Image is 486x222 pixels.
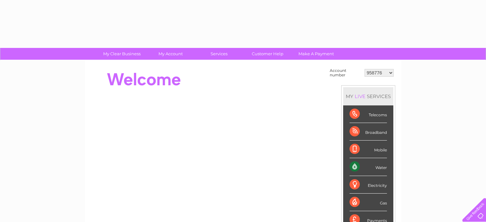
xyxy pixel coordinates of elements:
a: Customer Help [241,48,294,60]
a: My Clear Business [96,48,148,60]
div: Mobile [350,141,387,158]
div: Water [350,158,387,176]
div: Gas [350,194,387,211]
div: Telecoms [350,105,387,123]
div: MY SERVICES [343,87,393,105]
td: Account number [328,67,363,79]
a: My Account [144,48,197,60]
div: Electricity [350,176,387,194]
div: LIVE [353,93,367,99]
a: Services [193,48,245,60]
a: Make A Payment [290,48,343,60]
div: Broadband [350,123,387,141]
